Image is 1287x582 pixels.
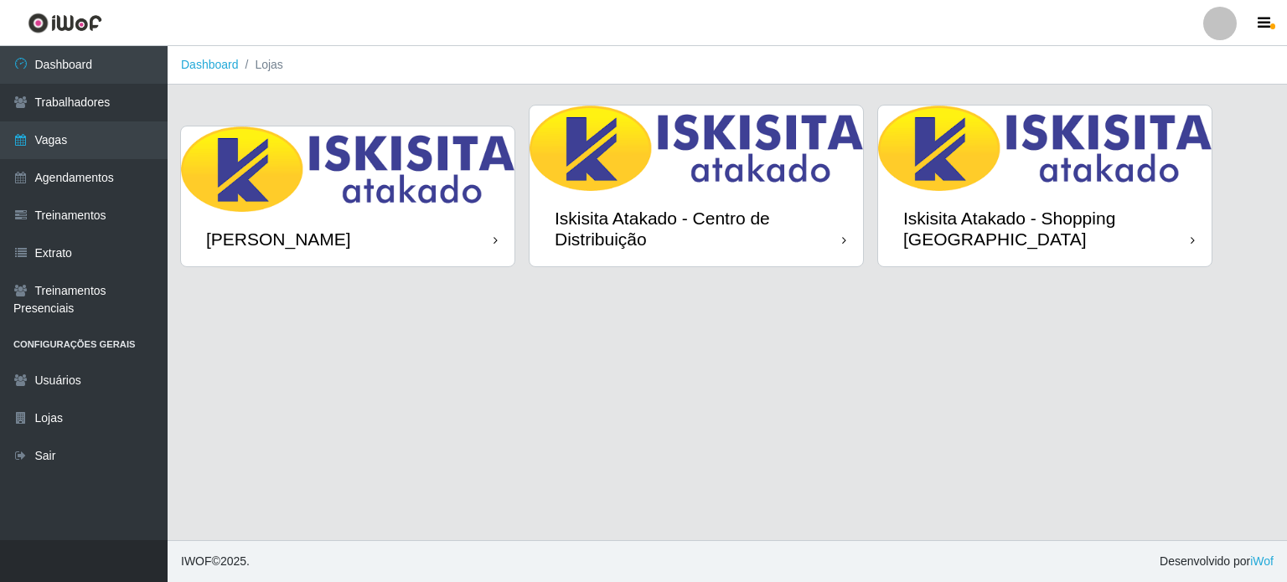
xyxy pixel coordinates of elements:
div: [PERSON_NAME] [206,229,351,250]
img: cardImg [878,106,1212,191]
span: © 2025 . [181,553,250,570]
div: Iskisita Atakado - Shopping [GEOGRAPHIC_DATA] [903,208,1191,250]
a: Iskisita Atakado - Shopping [GEOGRAPHIC_DATA] [878,106,1212,266]
a: [PERSON_NAME] [181,126,514,266]
span: Desenvolvido por [1160,553,1274,570]
img: CoreUI Logo [28,13,102,33]
li: Lojas [239,56,283,74]
nav: breadcrumb [168,46,1287,85]
img: cardImg [181,126,514,212]
img: cardImg [530,106,863,191]
a: Iskisita Atakado - Centro de Distribuição [530,106,863,266]
span: IWOF [181,554,212,568]
a: iWof [1250,554,1274,568]
a: Dashboard [181,58,239,71]
div: Iskisita Atakado - Centro de Distribuição [555,208,842,250]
